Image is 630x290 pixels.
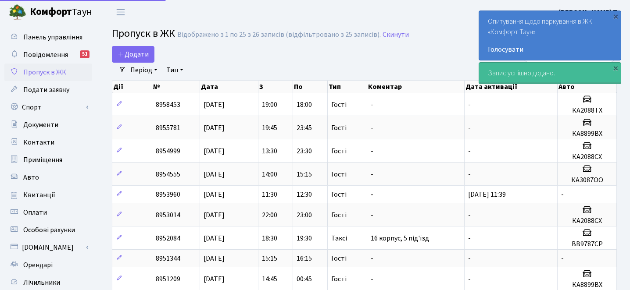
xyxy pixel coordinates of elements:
[367,81,465,93] th: Коментар
[204,233,225,243] span: [DATE]
[331,235,347,242] span: Таксі
[4,134,92,151] a: Контакти
[468,274,471,284] span: -
[23,50,68,60] span: Повідомлення
[468,123,471,133] span: -
[156,254,180,263] span: 8951344
[297,100,312,110] span: 18:00
[262,254,277,263] span: 15:15
[156,233,180,243] span: 8952084
[328,81,367,93] th: Тип
[371,170,373,179] span: -
[4,116,92,134] a: Документи
[152,81,200,93] th: №
[80,50,89,58] div: 51
[561,190,564,199] span: -
[156,170,180,179] span: 8954555
[156,123,180,133] span: 8955781
[468,100,471,110] span: -
[23,85,69,95] span: Подати заявку
[561,106,613,115] h5: КА2088ТХ
[23,67,66,77] span: Пропуск в ЖК
[4,64,92,81] a: Пропуск в ЖК
[383,31,409,39] a: Скинути
[262,146,277,156] span: 13:30
[331,171,347,178] span: Гості
[561,254,564,263] span: -
[479,11,621,60] div: Опитування щодо паркування в ЖК «Комфорт Таун»
[561,217,613,225] h5: КА2088СХ
[23,32,82,42] span: Панель управління
[23,173,39,182] span: Авто
[297,146,312,156] span: 23:30
[561,240,613,248] h5: BB9787СР
[204,274,225,284] span: [DATE]
[4,169,92,186] a: Авто
[204,170,225,179] span: [DATE]
[4,151,92,169] a: Приміщення
[297,170,312,179] span: 15:15
[468,170,471,179] span: -
[204,190,225,199] span: [DATE]
[468,146,471,156] span: -
[127,63,161,78] a: Період
[297,210,312,220] span: 23:00
[200,81,258,93] th: Дата
[561,281,613,289] h5: КА8899ВХ
[611,12,620,21] div: ×
[177,31,381,39] div: Відображено з 1 по 25 з 26 записів (відфільтровано з 25 записів).
[468,254,471,263] span: -
[30,5,92,20] span: Таун
[558,7,619,18] a: [PERSON_NAME] П.
[156,100,180,110] span: 8958453
[4,81,92,99] a: Подати заявку
[293,81,328,93] th: По
[258,81,293,93] th: З
[30,5,72,19] b: Комфорт
[23,278,60,287] span: Лічильники
[561,153,613,161] h5: КА2088СХ
[558,7,619,17] b: [PERSON_NAME] П.
[371,254,373,263] span: -
[371,146,373,156] span: -
[468,233,471,243] span: -
[4,221,92,239] a: Особові рахунки
[4,28,92,46] a: Панель управління
[331,191,347,198] span: Гості
[371,190,373,199] span: -
[156,146,180,156] span: 8954999
[204,146,225,156] span: [DATE]
[156,190,180,199] span: 8953960
[23,260,53,270] span: Орендарі
[479,63,621,84] div: Запис успішно додано.
[558,81,617,93] th: Авто
[331,255,347,262] span: Гості
[4,204,92,221] a: Оплати
[23,190,55,200] span: Квитанції
[204,123,225,133] span: [DATE]
[371,100,373,110] span: -
[331,212,347,219] span: Гості
[4,256,92,274] a: Орендарі
[23,138,54,147] span: Контакти
[297,233,312,243] span: 19:30
[468,210,471,220] span: -
[23,225,75,235] span: Особові рахунки
[331,124,347,131] span: Гості
[262,210,277,220] span: 22:00
[331,148,347,155] span: Гості
[118,50,149,59] span: Додати
[156,274,180,284] span: 8951209
[204,254,225,263] span: [DATE]
[262,100,277,110] span: 19:00
[4,99,92,116] a: Спорт
[4,46,92,64] a: Повідомлення51
[204,100,225,110] span: [DATE]
[371,123,373,133] span: -
[561,130,613,138] h5: КА8899ВХ
[4,186,92,204] a: Квитанції
[9,4,26,21] img: logo.png
[331,276,347,283] span: Гості
[112,26,175,41] span: Пропуск в ЖК
[465,81,558,93] th: Дата активації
